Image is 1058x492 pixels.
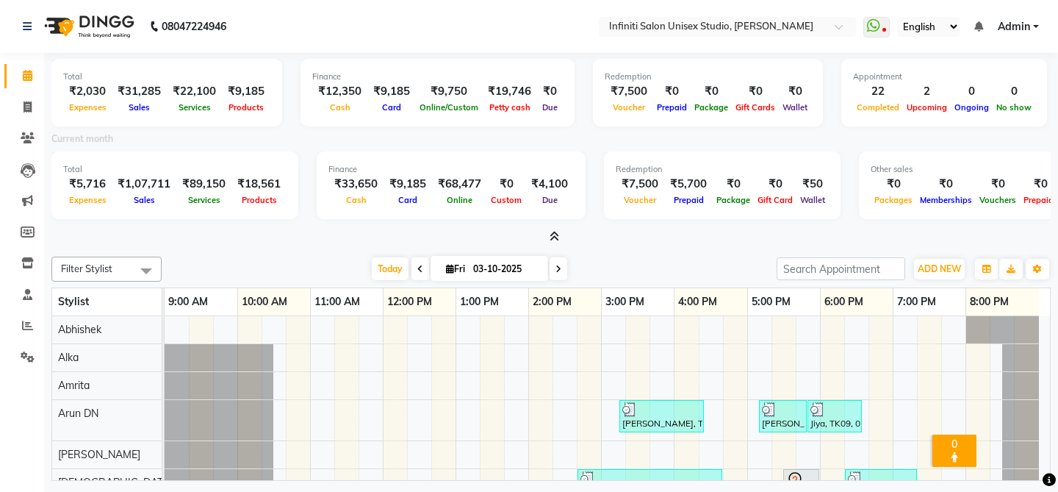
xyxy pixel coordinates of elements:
[609,102,649,113] span: Voucher
[162,6,226,47] b: 08047224946
[395,195,421,205] span: Card
[918,263,961,274] span: ADD NEW
[760,402,805,430] div: [PERSON_NAME], TK07, 05:10 PM-05:50 PM, Derma Express Clean up,Feet/Hand Massage
[664,176,713,193] div: ₹5,700
[58,379,90,392] span: Amrita
[342,195,370,205] span: Cash
[238,195,281,205] span: Products
[674,291,721,313] a: 4:00 PM
[732,102,779,113] span: Gift Cards
[998,19,1030,35] span: Admin
[691,102,732,113] span: Package
[486,102,534,113] span: Petty cash
[51,132,113,146] label: Current month
[469,258,542,280] input: 2025-10-03
[328,163,574,176] div: Finance
[605,83,653,100] div: ₹7,500
[809,402,860,430] div: Jiya, TK09, 05:50 PM-06:35 PM, Luxuriant Caring BlowDry (15Mins)
[125,102,154,113] span: Sales
[167,83,222,100] div: ₹22,100
[853,83,903,100] div: 22
[231,176,287,193] div: ₹18,561
[976,195,1020,205] span: Vouchers
[37,6,138,47] img: logo
[966,291,1012,313] a: 8:00 PM
[779,83,811,100] div: ₹0
[328,176,384,193] div: ₹33,650
[222,83,270,100] div: ₹9,185
[732,83,779,100] div: ₹0
[416,102,482,113] span: Online/Custom
[58,476,173,489] span: [DEMOGRAPHIC_DATA]
[487,195,525,205] span: Custom
[112,83,167,100] div: ₹31,285
[993,83,1035,100] div: 0
[384,176,432,193] div: ₹9,185
[65,102,110,113] span: Expenses
[853,71,1035,83] div: Appointment
[653,102,691,113] span: Prepaid
[777,257,905,280] input: Search Appointment
[916,176,976,193] div: ₹0
[63,71,270,83] div: Total
[130,195,159,205] span: Sales
[754,176,796,193] div: ₹0
[539,102,561,113] span: Due
[238,291,291,313] a: 10:00 AM
[993,102,1035,113] span: No show
[935,438,974,451] div: 0
[58,295,89,308] span: Stylist
[63,83,112,100] div: ₹2,030
[442,263,469,274] span: Fri
[311,291,364,313] a: 11:00 AM
[65,195,110,205] span: Expenses
[176,176,231,193] div: ₹89,150
[378,102,405,113] span: Card
[620,195,660,205] span: Voucher
[326,102,354,113] span: Cash
[670,195,708,205] span: Prepaid
[539,195,561,205] span: Due
[616,176,664,193] div: ₹7,500
[112,176,176,193] div: ₹1,07,711
[384,291,436,313] a: 12:00 PM
[487,176,525,193] div: ₹0
[713,195,754,205] span: Package
[853,102,903,113] span: Completed
[537,83,563,100] div: ₹0
[175,102,215,113] span: Services
[529,291,575,313] a: 2:00 PM
[903,102,951,113] span: Upcoming
[605,71,811,83] div: Redemption
[482,83,537,100] div: ₹19,746
[367,83,416,100] div: ₹9,185
[225,102,267,113] span: Products
[443,195,476,205] span: Online
[796,195,829,205] span: Wallet
[58,448,140,461] span: [PERSON_NAME]
[432,176,487,193] div: ₹68,477
[821,291,867,313] a: 6:00 PM
[914,259,965,279] button: ADD NEW
[748,291,794,313] a: 5:00 PM
[184,195,224,205] span: Services
[63,176,112,193] div: ₹5,716
[58,407,98,420] span: Arun DN
[312,83,367,100] div: ₹12,350
[312,71,563,83] div: Finance
[903,83,951,100] div: 2
[916,195,976,205] span: Memberships
[893,291,940,313] a: 7:00 PM
[616,163,829,176] div: Redemption
[525,176,574,193] div: ₹4,100
[602,291,648,313] a: 3:00 PM
[372,257,409,280] span: Today
[713,176,754,193] div: ₹0
[871,176,916,193] div: ₹0
[621,402,702,430] div: [PERSON_NAME], TK04, 03:15 PM-04:25 PM, Derma Brightening Facial
[456,291,503,313] a: 1:00 PM
[976,176,1020,193] div: ₹0
[951,102,993,113] span: Ongoing
[63,163,287,176] div: Total
[58,351,79,364] span: Alka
